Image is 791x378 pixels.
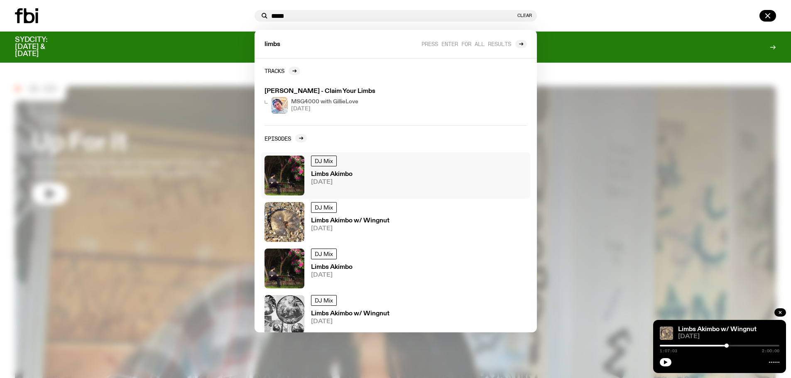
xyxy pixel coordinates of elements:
a: Limbs Akimbo w/ Wingnut [678,326,757,333]
h2: Tracks [264,68,284,74]
a: DJ MixLimbs Akimbo w/ Wingnut[DATE] [261,199,530,245]
a: Press enter for all results [421,40,527,48]
h4: MSG4000 with GillieLove [291,99,358,105]
h3: Limbs Akimbo w/ Wingnut [311,311,389,317]
h3: [PERSON_NAME] - Claim Your Limbs [264,88,417,95]
h3: Limbs Akimbo [311,171,353,178]
h3: SYDCITY: [DATE] & [DATE] [15,37,68,58]
span: Press enter for all results [421,41,511,47]
span: 2:00:00 [762,349,779,353]
img: Jackson sits at an outdoor table, legs crossed and gazing at a black and brown dog also sitting a... [264,156,304,195]
h3: Limbs Akimbo [311,264,353,271]
h3: Limbs Akimbo w/ Wingnut [311,218,389,224]
a: Jackson sits at an outdoor table, legs crossed and gazing at a black and brown dog also sitting a... [261,245,530,292]
h2: Episodes [264,135,291,141]
img: Image from 'Domebooks: Reflecting on Domebook 2' by Lloyd Kahn [264,295,304,335]
a: Jackson sits at an outdoor table, legs crossed and gazing at a black and brown dog also sitting a... [261,152,530,199]
a: [PERSON_NAME] - Claim Your LimbsMSG4000 with GillieLove[DATE] [261,85,421,117]
a: Tracks [264,67,300,75]
span: [DATE] [311,226,389,232]
span: [DATE] [311,319,389,325]
span: [DATE] [311,179,353,185]
span: [DATE] [311,272,353,278]
span: [DATE] [291,106,358,112]
span: [DATE] [678,334,779,340]
img: Jackson sits at an outdoor table, legs crossed and gazing at a black and brown dog also sitting a... [264,249,304,288]
a: Episodes [264,134,307,142]
button: Clear [517,13,532,18]
span: limbs [264,41,280,48]
span: 1:07:03 [660,349,677,353]
a: Image from 'Domebooks: Reflecting on Domebook 2' by Lloyd KahnDJ MixLimbs Akimbo w/ Wingnut[DATE] [261,292,530,338]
